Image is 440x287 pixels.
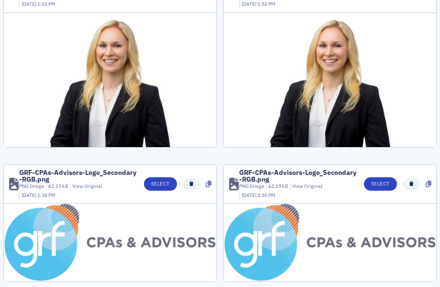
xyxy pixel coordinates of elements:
[239,169,357,183] div: GRF-CPAs-Advisors-Logo_Secondary-RGB.png
[22,0,37,7] span: [DATE]
[37,192,55,198] span: 1:38 PM
[19,183,44,190] div: PNG Image
[22,192,37,198] span: [DATE]
[46,183,69,190] div: 62.19 kB
[19,169,137,183] div: GRF-CPAs-Advisors-Logo_Secondary-RGB.png
[72,183,102,189] a: View Original
[239,183,264,190] div: PNG Image
[37,0,55,7] span: 1:51 PM
[292,183,322,189] a: View Original
[266,183,289,190] div: 62.19 kB
[364,177,397,191] button: Select
[144,177,177,191] button: Select
[242,0,257,7] span: [DATE]
[257,192,275,198] span: 2:30 PM
[257,0,275,7] span: 1:52 PM
[242,192,257,198] span: [DATE]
